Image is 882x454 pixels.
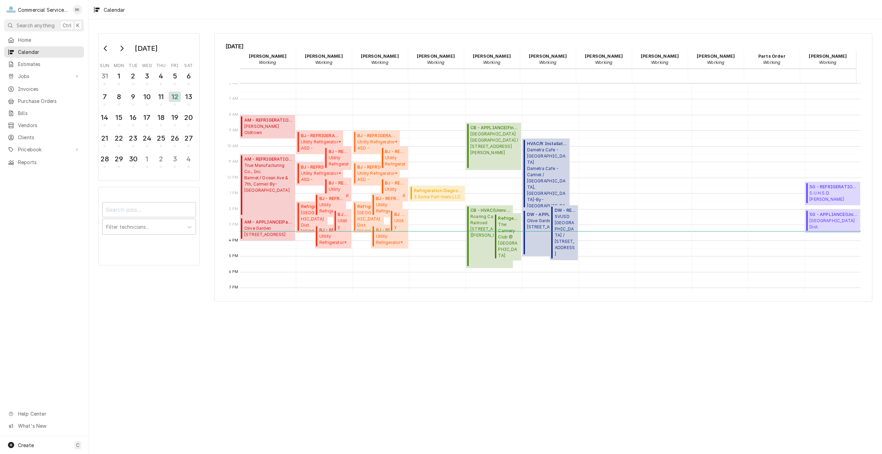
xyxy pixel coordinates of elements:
a: Bills [4,107,84,119]
span: S.U.H.S.D. [PERSON_NAME][GEOGRAPHIC_DATA] / [STREET_ADDRESS] [809,190,858,203]
div: Sebastian Gomez - Working [800,51,856,68]
span: BJ - REFRIGERATION ( Finalized ) [385,149,406,155]
div: [Service] HVAC/R Installation Dametra Cafe - Carmel Dametra Cafe - Carmel / Ocean Ave, Carmel-By-... [522,139,569,209]
span: Purchase Orders [18,97,81,105]
div: CB - HVAC(Uninvoiced)Roaring Camp Railroad[STREET_ADDRESS][PERSON_NAME] [466,205,513,268]
span: [GEOGRAPHIC_DATA] Dist. [GEOGRAPHIC_DATA] / [STREET_ADDRESS] [809,218,858,231]
span: 7 PM [227,285,240,290]
div: [Service] BJ - REFRIGERATION Utility Refrigerator* ASD - Fremont Elementary / 1255 E Market St, S... [315,193,346,217]
span: DW - APPLIANCE ( Past Due ) [527,211,576,218]
div: 9 [128,92,139,102]
span: [GEOGRAPHIC_DATA] Dist. [GEOGRAPHIC_DATA] / [STREET_ADDRESS] [301,210,326,231]
span: Utility Refrigerator* ASD - [PERSON_NAME] / [STREET_ADDRESS] [357,170,398,183]
div: 16 [128,112,139,123]
div: 20 [183,112,194,123]
a: Calendar [4,46,84,58]
div: 22 [113,133,124,143]
div: 26 [169,133,180,143]
div: 25 [156,133,166,143]
span: Bills [18,110,81,117]
div: [Service] BJ - REFRIGERATION Utility Refrigerator* ASD - Frank Paul School / 1300 Rider Ave, Sali... [381,178,408,201]
div: BJ - REFRIGERATION(Finalized)Utility Refrigerator*ASD - [PERSON_NAME] School / [STREET_ADDRESS][P... [333,209,351,233]
span: AM - APPLIANCE ( Past Due ) [244,219,293,225]
a: Go to Jobs [4,70,84,82]
span: CB - HVAC ( Uninvoiced ) [470,207,511,214]
div: 17 [142,112,152,123]
div: BJ - REFRIGERATION(Finalized)Utility Refrigerator*ASD - [GEOGRAPHIC_DATA] / [STREET_ADDRESS] [315,193,346,217]
div: [Service] BJ - REFRIGERATION Utility Refrigerator* ASD - Bardin School / 425 Bardin Rd, Salinas, ... [381,146,408,170]
div: BJ - REFRIGERATION(Finalized)Utility Refrigerator*ASD - [PERSON_NAME] School / [STREET_ADDRESS] [381,178,408,201]
div: David Waite - Working [520,51,576,68]
div: [Service] BJ - REFRIGERATION Utility Refrigerator* ASD - Ceasar Chavez / 1225 Towt St, Salinas, C... [353,162,400,186]
div: [Service] BJ - REFRIGERATION Utility Refrigerator* ASD - John E. Steinbeck School / 1714 Burlingt... [371,225,408,248]
div: 2 [156,154,166,164]
span: Utility Refrigerator* ASD - [PERSON_NAME] School / [STREET_ADDRESS][PERSON_NAME] [338,218,349,231]
div: AM - REFRIGERATION(Finalized)[PERSON_NAME] Oldtown[STREET_ADDRESS] [240,115,295,139]
div: Refrigeration Diagnostic(Past Due)3 Some Part-tners LLC[STREET_ADDRESS] [409,186,465,201]
span: 7 AM [227,96,240,102]
div: BJ - REFRIGERATION(Finalized)Utility Refrigerator*ASD - [GEOGRAPHIC_DATA] / [STREET_ADDRESS] [371,193,403,217]
span: Utility Refrigerator* ASD - [GEOGRAPHIC_DATA] / [STREET_ADDRESS] [376,202,401,215]
span: Clients [18,134,81,141]
a: Go to Help Center [4,408,84,419]
span: Utility Refrigerator* ASD - [PERSON_NAME] / [STREET_ADDRESS] [301,170,341,183]
strong: [PERSON_NAME] [585,54,623,59]
span: Ctrl [63,22,72,29]
div: [Service] BJ - REFRIGERATION Utility Refrigerator* ASD - Bardin School / 425 Bardin Rd, Salinas, ... [324,146,351,170]
span: 11 AM [227,159,240,164]
span: Invoices [18,85,81,93]
strong: [PERSON_NAME] [641,54,679,59]
span: [DATE] [226,42,861,51]
a: Vendors [4,120,84,131]
span: Utility Refrigerator* ASD - [GEOGRAPHIC_DATA] / [STREET_ADDRESS] [319,202,344,215]
span: 1 PM [228,190,240,196]
div: Commercial Service Co.'s Avatar [6,5,16,15]
div: AM - REFRIGERATION(Active)True Manufacturing Co., Inc.Barmel / Ocean Ave & 7th, Carmel-By-[GEOGRA... [240,154,295,217]
span: 6 AM [227,81,240,86]
span: BJ - REFRIGERATION ( Finalized ) [319,196,344,202]
span: Refrigeration Installation ( Uninvoiced ) [301,204,326,210]
div: BJ - REFRIGERATION(Finalized)Utility Refrigerator*ASD - [PERSON_NAME] School / [STREET_ADDRESS] [315,225,352,248]
div: [Service] Refrigeration Diagnostic The Cannery Club @ Twin Oaks 2070 McClellan St, Hollister, CA ... [494,213,521,261]
div: 11 [156,92,166,102]
div: BJ - REFRIGERATION(Finalized)Utility Refrigerator*ASD - [PERSON_NAME][GEOGRAPHIC_DATA] / [STREET_... [381,146,408,170]
span: HVAC/R Installation ( Finalized ) [527,141,567,147]
strong: [PERSON_NAME] [473,54,511,59]
div: 7 [99,92,110,102]
div: Brian Key - Working [408,51,464,68]
strong: [PERSON_NAME] [417,54,455,59]
th: Saturday [182,60,196,69]
div: DW - APPLIANCE(Past Due)Olive Garden - Capitola[STREET_ADDRESS] [522,209,578,257]
span: [GEOGRAPHIC_DATA] Dist. [GEOGRAPHIC_DATA] / [STREET_ADDRESS] [357,210,382,231]
button: Go to previous month [99,43,113,54]
span: Utility Refrigerator* ASD - [GEOGRAPHIC_DATA] / [STREET_ADDRESS] [357,139,398,152]
span: Refrigeration Diagnostic ( Active ) [498,215,519,221]
div: 23 [128,133,139,143]
th: Sunday [98,60,112,69]
button: Search anythingCtrlK [4,19,84,31]
div: [Service] AM - REFRIGERATION Dudley's Oldtown 258 Main Street, Salinas, CA 93901 ID: JOB-9530 Sta... [240,115,295,139]
span: 8 AM [227,112,240,117]
div: SG - REFRIGERATION(Awaiting Client Go-Ahead)S.U.H.S.D.[PERSON_NAME][GEOGRAPHIC_DATA] / [STREET_AD... [805,182,861,205]
div: 8 [113,92,124,102]
span: Utility Refrigerator* ASD - [GEOGRAPHIC_DATA] / [STREET_ADDRESS] [301,139,341,152]
a: Purchase Orders [4,95,84,107]
span: BJ - REFRIGERATION ( Finalized ) [385,180,406,186]
div: Calendar Calendar [214,33,872,302]
div: DW - REFRIGERATION(Active)SVUSD[GEOGRAPHIC_DATA] / [STREET_ADDRESS] [550,205,578,260]
span: SG - APPLIANCE ( Uninvoiced ) [809,211,858,218]
em: Working [539,60,556,65]
div: 5 [169,71,180,81]
div: John Key - Working [632,51,688,68]
span: AM - REFRIGERATION ( Finalized ) [244,117,293,123]
span: Olive Garden [STREET_ADDRESS] [244,225,293,238]
span: K [76,22,79,29]
span: Utility Refrigerator* ASD - [PERSON_NAME][GEOGRAPHIC_DATA] / [STREET_ADDRESS][PERSON_NAME] [385,155,406,168]
em: Working [763,60,780,65]
div: 21 [99,133,110,143]
div: Mark Mottau - Working [688,51,744,68]
div: BK [73,5,82,15]
strong: [PERSON_NAME] [697,54,735,59]
em: Working [371,60,388,65]
div: [Service] CB - APPLIANCE Carmel Hills Care Center Carmel Hills Care Center / 23795 Holman Hwy, Mo... [466,123,521,170]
